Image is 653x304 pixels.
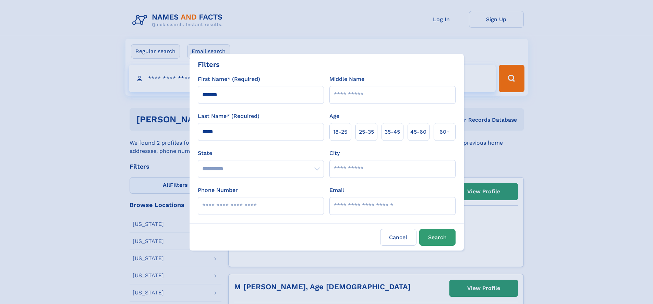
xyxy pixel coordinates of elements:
label: State [198,149,324,157]
span: 25‑35 [359,128,374,136]
span: 18‑25 [333,128,347,136]
label: Age [329,112,339,120]
label: Email [329,186,344,194]
label: City [329,149,340,157]
label: Last Name* (Required) [198,112,259,120]
label: Middle Name [329,75,364,83]
span: 60+ [439,128,450,136]
label: Cancel [380,229,416,246]
button: Search [419,229,456,246]
span: 35‑45 [385,128,400,136]
label: First Name* (Required) [198,75,260,83]
label: Phone Number [198,186,238,194]
div: Filters [198,59,220,70]
span: 45‑60 [410,128,426,136]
